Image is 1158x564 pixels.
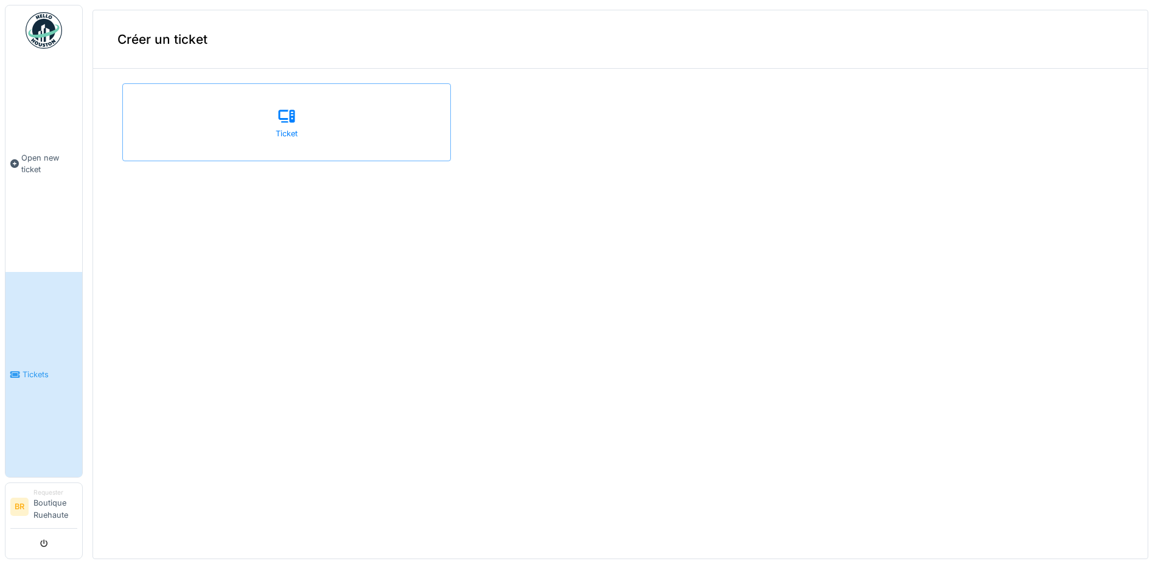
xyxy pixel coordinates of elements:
li: Boutique Ruehaute [33,488,77,526]
div: Ticket [276,128,298,139]
span: Open new ticket [21,152,77,175]
a: Tickets [5,272,82,477]
div: Créer un ticket [93,10,1148,69]
li: BR [10,498,29,516]
a: Open new ticket [5,55,82,272]
a: BR RequesterBoutique Ruehaute [10,488,77,529]
span: Tickets [23,369,77,380]
img: Badge_color-CXgf-gQk.svg [26,12,62,49]
div: Requester [33,488,77,497]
